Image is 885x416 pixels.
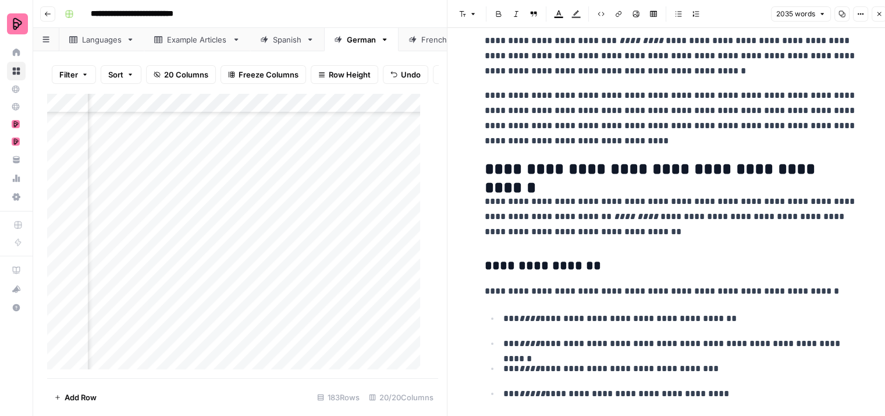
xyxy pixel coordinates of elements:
[59,69,78,80] span: Filter
[146,65,216,84] button: 20 Columns
[239,69,298,80] span: Freeze Columns
[311,65,378,84] button: Row Height
[7,9,26,38] button: Workspace: Preply
[364,388,438,407] div: 20/20 Columns
[167,34,228,45] div: Example Articles
[12,120,20,128] img: mhz6d65ffplwgtj76gcfkrq5icux
[421,34,447,45] div: French
[12,138,20,146] img: mhz6d65ffplwgtj76gcfkrq5icux
[59,28,144,51] a: Languages
[7,261,26,280] a: AirOps Academy
[7,150,26,169] a: Your Data
[329,69,371,80] span: Row Height
[776,9,815,19] span: 2035 words
[7,13,28,34] img: Preply Logo
[164,69,208,80] span: 20 Columns
[108,69,123,80] span: Sort
[82,34,122,45] div: Languages
[324,28,399,51] a: German
[771,6,831,22] button: 2035 words
[401,69,421,80] span: Undo
[312,388,364,407] div: 183 Rows
[7,280,26,298] button: What's new?
[273,34,301,45] div: Spanish
[7,62,26,80] a: Browse
[65,392,97,403] span: Add Row
[383,65,428,84] button: Undo
[52,65,96,84] button: Filter
[7,169,26,188] a: Usage
[221,65,306,84] button: Freeze Columns
[7,298,26,317] button: Help + Support
[399,28,470,51] a: French
[47,388,104,407] button: Add Row
[8,280,25,298] div: What's new?
[101,65,141,84] button: Sort
[7,188,26,206] a: Settings
[144,28,250,51] a: Example Articles
[250,28,324,51] a: Spanish
[347,34,376,45] div: German
[7,43,26,62] a: Home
